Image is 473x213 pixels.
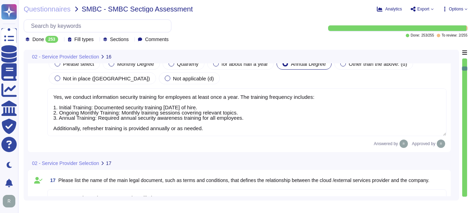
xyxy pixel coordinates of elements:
[400,140,408,148] img: user
[411,34,420,37] span: Done:
[177,61,199,67] span: Quarterly
[374,142,398,146] span: Answered by
[63,76,150,81] span: Not in place ([GEOGRAPHIC_DATA])
[47,88,447,136] textarea: Yes, we conduct information security training for employees at least once a year. The training fr...
[412,142,435,146] span: Approved by
[32,54,99,59] span: 02 - Service Provider Selection
[63,61,94,67] span: Please select
[106,54,111,59] span: 16
[28,20,171,32] input: Search by keywords
[442,34,457,37] span: To review:
[32,37,44,42] span: Done
[173,76,214,81] span: Not applicable (d)
[291,61,326,67] span: Annual Degree
[437,140,445,148] img: user
[106,161,111,166] span: 17
[82,6,193,13] span: SMBC - SMBC Sectigo Assessment
[145,37,169,42] span: Comments
[421,34,434,37] span: 253 / 255
[349,61,407,67] span: Other than the above: (u)
[32,161,99,166] span: 02 - Service Provider Selection
[449,7,463,11] span: Options
[47,189,447,211] textarea: Your Enterprise Sales representative will share.
[75,37,94,42] span: Fill types
[377,6,402,12] button: Analytics
[1,194,20,209] button: user
[459,34,467,37] span: 2 / 255
[117,61,154,67] span: Monthly Degree
[110,37,129,42] span: Sections
[47,178,56,183] span: 17
[417,7,429,11] span: Export
[385,7,402,11] span: Analytics
[59,177,429,183] span: Please list the name of the main legal document, such as terms and conditions, that defines the r...
[222,61,268,67] span: for about half a year
[3,195,15,207] img: user
[45,36,58,43] div: 253
[24,6,71,13] span: Questionnaires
